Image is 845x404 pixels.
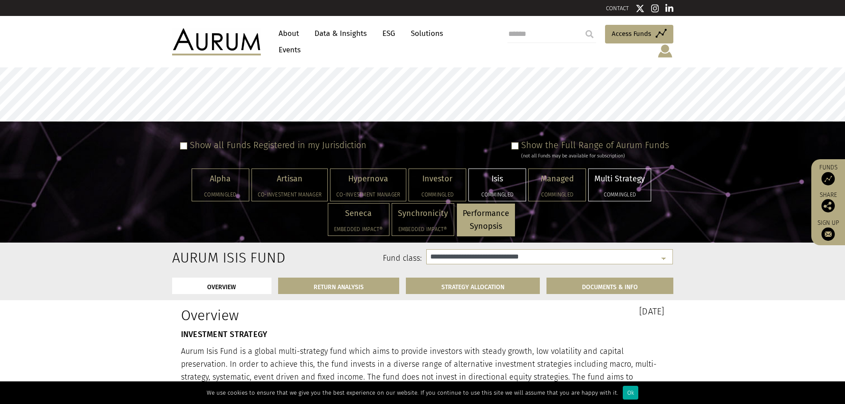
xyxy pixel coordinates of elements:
[594,192,645,197] h5: Commingled
[198,173,243,185] p: Alpha
[310,25,371,42] a: Data & Insights
[172,249,244,266] h2: Aurum Isis Fund
[816,219,841,241] a: Sign up
[657,43,673,59] img: account-icon.svg
[278,278,399,294] a: RETURN ANALYSIS
[651,4,659,13] img: Instagram icon
[334,227,383,232] h5: Embedded Impact®
[623,386,638,400] div: Ok
[821,172,835,185] img: Access Funds
[181,345,664,396] p: Aurum Isis Fund is a global multi-strategy fund which aims to provide investors with steady growt...
[181,307,416,324] h1: Overview
[274,42,301,58] a: Events
[816,192,841,212] div: Share
[378,25,400,42] a: ESG
[463,207,509,233] p: Performance Synopsis
[172,28,261,55] img: Aurum
[181,329,267,339] strong: INVESTMENT STRATEGY
[816,164,841,185] a: Funds
[521,152,669,160] div: (not all Funds may be available for subscription)
[605,25,673,43] a: Access Funds
[546,278,673,294] a: DOCUMENTS & INFO
[535,192,580,197] h5: Commingled
[475,173,520,185] p: Isis
[606,5,629,12] a: CONTACT
[336,192,400,197] h5: Co-investment Manager
[258,192,322,197] h5: Co-investment Manager
[821,227,835,241] img: Sign up to our newsletter
[415,173,460,185] p: Investor
[406,278,540,294] a: STRATEGY ALLOCATION
[612,28,651,39] span: Access Funds
[636,4,645,13] img: Twitter icon
[274,25,303,42] a: About
[415,192,460,197] h5: Commingled
[258,253,422,264] label: Fund class:
[406,25,448,42] a: Solutions
[594,173,645,185] p: Multi Strategy
[429,307,664,316] h3: [DATE]
[535,173,580,185] p: Managed
[821,199,835,212] img: Share this post
[336,173,400,185] p: Hypernova
[475,192,520,197] h5: Commingled
[581,25,598,43] input: Submit
[398,227,448,232] h5: Embedded Impact®
[190,140,366,150] label: Show all Funds Registered in my Jurisdiction
[334,207,383,220] p: Seneca
[198,192,243,197] h5: Commingled
[665,4,673,13] img: Linkedin icon
[521,140,669,150] label: Show the Full Range of Aurum Funds
[398,207,448,220] p: Synchronicity
[258,173,322,185] p: Artisan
